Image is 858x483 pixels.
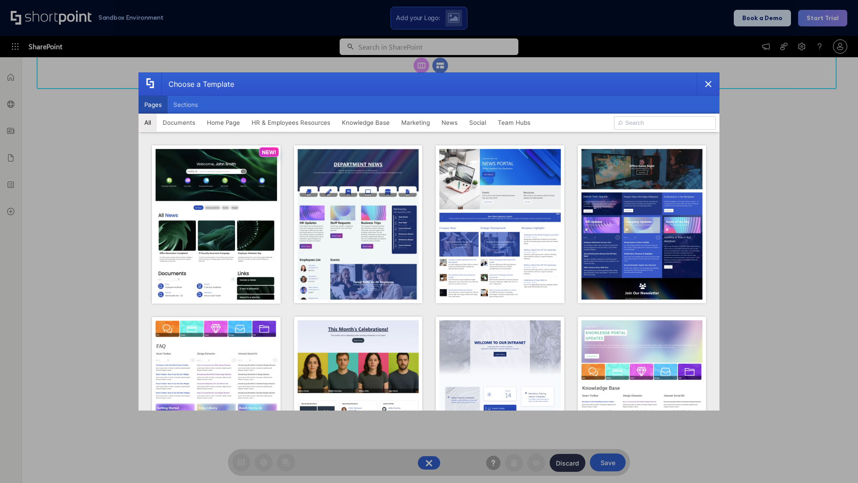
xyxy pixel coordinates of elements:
[168,96,204,114] button: Sections
[161,73,234,95] div: Choose a Template
[139,72,719,411] div: template selector
[395,114,436,131] button: Marketing
[813,440,858,483] iframe: Chat Widget
[492,114,536,131] button: Team Hubs
[157,114,201,131] button: Documents
[436,114,463,131] button: News
[201,114,246,131] button: Home Page
[246,114,336,131] button: HR & Employees Resources
[336,114,395,131] button: Knowledge Base
[463,114,492,131] button: Social
[139,96,168,114] button: Pages
[614,116,716,130] input: Search
[139,114,157,131] button: All
[262,149,276,156] p: NEW!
